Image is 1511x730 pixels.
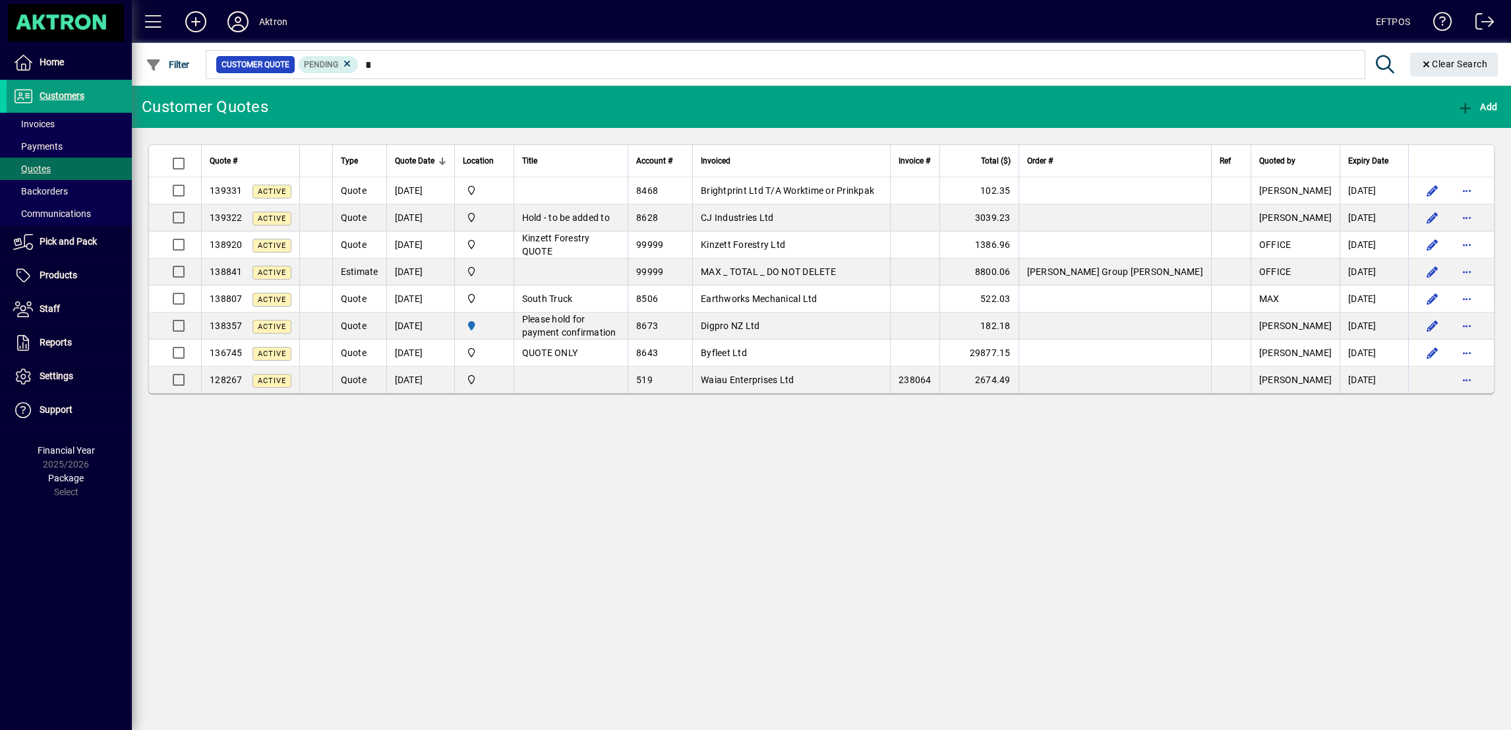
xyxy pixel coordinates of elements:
span: [PERSON_NAME] [1259,375,1332,385]
span: Payments [13,141,63,152]
span: Quotes [13,164,51,174]
span: Quoted by [1259,154,1295,168]
td: [DATE] [386,259,454,286]
a: Quotes [7,158,132,180]
button: Edit [1422,207,1443,228]
button: More options [1456,261,1477,282]
span: Quote [341,293,367,304]
div: EFTPOS [1376,11,1410,32]
td: [DATE] [386,367,454,393]
div: Quote # [210,154,291,168]
td: [DATE] [1340,231,1408,259]
a: Backorders [7,180,132,202]
span: Kinzett Forestry QUOTE [522,233,590,257]
div: Ref [1220,154,1243,168]
span: Please hold for payment confirmation [522,314,616,338]
span: Estimate [341,266,378,277]
button: Edit [1422,342,1443,363]
span: Invoice # [899,154,930,168]
span: 8506 [636,293,658,304]
span: 8468 [636,185,658,196]
td: [DATE] [1340,177,1408,204]
div: Quoted by [1259,154,1332,168]
button: More options [1456,234,1477,255]
span: Package [48,473,84,483]
span: [PERSON_NAME] Group [PERSON_NAME] [1027,266,1203,277]
span: Quote [341,212,367,223]
td: 182.18 [939,313,1019,340]
span: 136745 [210,348,243,358]
span: Invoiced [701,154,730,168]
span: Active [258,295,286,304]
button: More options [1456,288,1477,309]
span: Byfleet Ltd [701,348,747,358]
td: 238064 [890,367,939,393]
span: Filter [146,59,190,70]
button: Edit [1422,234,1443,255]
a: Staff [7,293,132,326]
span: HAMILTON [463,319,506,333]
a: Invoices [7,113,132,135]
span: Active [258,268,286,277]
span: Expiry Date [1348,154,1388,168]
span: Central [463,291,506,306]
a: Products [7,259,132,292]
button: Clear [1410,53,1498,76]
span: Account # [636,154,672,168]
span: South Truck [522,293,573,304]
span: Active [258,214,286,223]
div: Order # [1027,154,1203,168]
button: Add [1454,95,1500,119]
span: Active [258,241,286,250]
td: [DATE] [386,340,454,367]
a: Support [7,394,132,427]
button: Add [175,10,217,34]
span: Settings [40,371,73,381]
button: Edit [1422,315,1443,336]
span: Quote Date [395,154,434,168]
span: Reports [40,337,72,348]
span: CJ Industries Ltd [701,212,773,223]
span: Quote # [210,154,237,168]
td: [DATE] [386,286,454,313]
a: Settings [7,360,132,393]
span: Add [1458,102,1497,112]
span: Quote [341,239,367,250]
td: [DATE] [386,231,454,259]
button: Edit [1422,261,1443,282]
span: 128267 [210,375,243,385]
button: Filter [142,53,193,76]
span: Quote [341,320,367,331]
button: More options [1456,315,1477,336]
span: Financial Year [38,445,95,456]
span: 138357 [210,320,243,331]
span: 8643 [636,348,658,358]
span: Total ($) [981,154,1011,168]
span: Quote [341,348,367,358]
td: [DATE] [386,177,454,204]
div: Title [522,154,620,168]
span: Central [463,346,506,360]
span: Quote [341,375,367,385]
span: Products [40,270,77,280]
span: Active [258,187,286,196]
span: Digpro NZ Ltd [701,320,759,331]
span: Hold - to be added to [522,212,610,223]
td: [DATE] [1340,367,1408,393]
span: Support [40,404,73,415]
td: 522.03 [939,286,1019,313]
span: 99999 [636,239,663,250]
td: [DATE] [1340,259,1408,286]
span: 138841 [210,266,243,277]
td: 29877.15 [939,340,1019,367]
div: Invoiced [701,154,882,168]
button: More options [1456,180,1477,201]
span: Active [258,322,286,331]
td: 3039.23 [939,204,1019,231]
span: Central [463,237,506,252]
span: [PERSON_NAME] [1259,348,1332,358]
span: Quote [341,185,367,196]
span: Invoices [13,119,55,129]
span: Customer Quote [222,58,289,71]
div: Account # [636,154,684,168]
